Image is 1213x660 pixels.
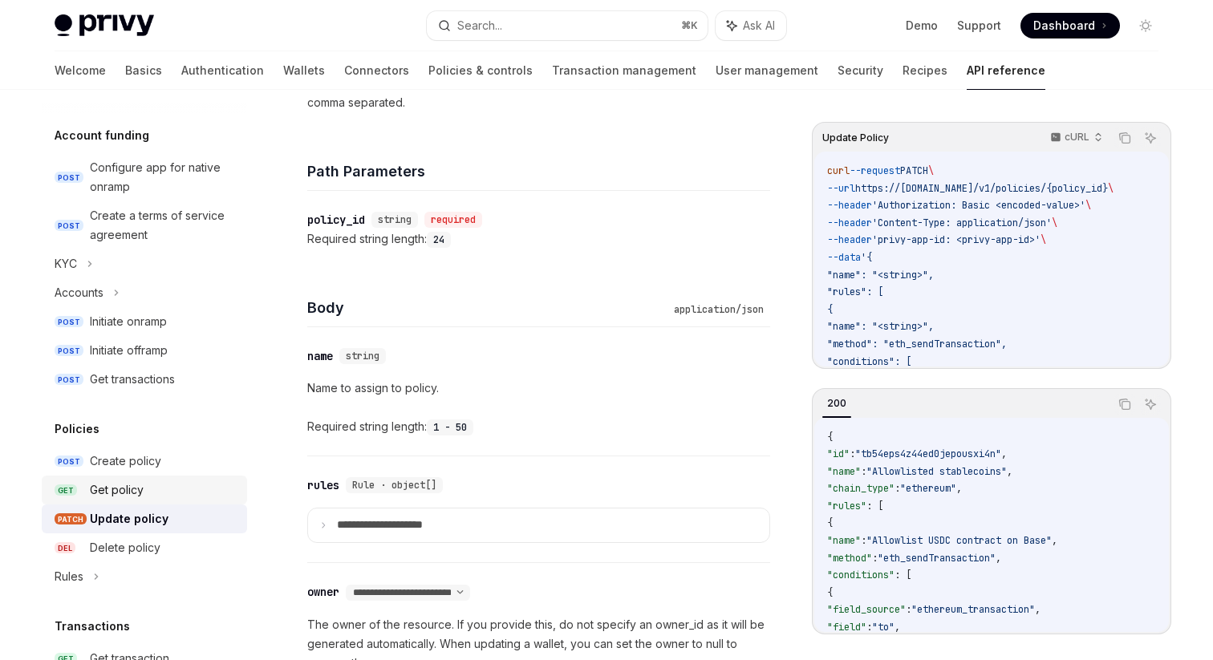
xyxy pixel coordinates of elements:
span: curl [827,164,850,177]
span: POST [55,345,83,357]
code: 24 [427,232,451,248]
a: PATCHUpdate policy [42,504,247,533]
p: Name to assign to policy. [307,379,770,398]
button: Search...⌘K [427,11,708,40]
span: Ask AI [743,18,775,34]
a: Welcome [55,51,106,90]
span: , [1007,465,1012,478]
span: , [1052,534,1057,547]
span: "eth_sendTransaction" [878,552,996,565]
span: , [996,552,1001,565]
span: : [866,621,872,634]
h5: Policies [55,419,99,439]
button: Ask AI [716,11,786,40]
button: Ask AI [1140,128,1161,148]
div: Initiate onramp [90,312,167,331]
button: Copy the contents from the code block [1114,128,1135,148]
span: { [827,431,833,443]
div: Search... [457,16,502,35]
span: "rules": [ [827,285,883,298]
span: : [ [895,569,911,581]
span: --url [827,182,855,195]
span: "field_source" [827,603,906,616]
a: User management [716,51,818,90]
span: { [827,303,833,316]
a: Wallets [283,51,325,90]
a: Security [838,51,883,90]
a: Connectors [344,51,409,90]
a: POSTInitiate offramp [42,336,247,365]
span: Update Policy [822,132,889,144]
a: Support [957,18,1001,34]
button: Copy the contents from the code block [1114,394,1135,415]
span: , [895,621,900,634]
span: "chain_type" [827,482,895,495]
span: { [827,586,833,599]
span: Dashboard [1033,18,1095,34]
div: Configure app for native onramp [90,158,237,196]
div: required [424,212,482,228]
a: POSTGet transactions [42,365,247,394]
span: "conditions": [ [827,355,911,368]
h4: Body [307,297,667,318]
div: Get policy [90,480,144,500]
span: \ [1108,182,1114,195]
a: POSTCreate policy [42,447,247,476]
span: --request [850,164,900,177]
div: Required string length: [307,229,770,249]
span: PATCH [55,513,87,525]
span: "Allowlist USDC contract on Base" [866,534,1052,547]
span: DEL [55,542,75,554]
div: Create policy [90,451,161,471]
span: --data [827,251,861,264]
h5: Transactions [55,617,130,636]
a: GETGet policy [42,476,247,504]
div: Create a terms of service agreement [90,206,237,245]
div: policy_id [307,212,365,228]
span: "name" [827,534,861,547]
span: "name": "<string>", [827,320,934,333]
div: Update policy [90,509,168,528]
span: --header [827,233,872,246]
button: Toggle dark mode [1133,13,1158,38]
span: "rules" [827,500,866,512]
span: : [895,482,900,495]
a: Transaction management [552,51,696,90]
span: : [850,447,855,460]
span: ⌘ K [681,19,698,32]
span: 'Content-Type: application/json' [872,217,1052,229]
span: 'Authorization: Basic <encoded-value>' [872,199,1085,212]
code: 1 - 50 [427,419,473,435]
p: Request authorization signature. If multiple signatures are required, they should be comma separa... [307,74,770,112]
span: "conditions" [827,569,895,581]
a: Policies & controls [428,51,533,90]
button: cURL [1041,124,1110,152]
span: https://[DOMAIN_NAME]/v1/policies/{policy_id} [855,182,1108,195]
div: Rules [55,567,83,586]
a: Authentication [181,51,264,90]
span: { [827,516,833,529]
span: \ [1041,233,1046,246]
div: Accounts [55,283,103,302]
span: POST [55,456,83,468]
span: \ [928,164,934,177]
div: KYC [55,254,77,273]
span: , [956,482,962,495]
span: \ [1085,199,1091,212]
span: "ethereum" [900,482,956,495]
span: "method": "eth_sendTransaction", [827,338,1007,350]
div: Required string length: [307,417,770,436]
span: : [906,603,911,616]
span: , [1001,447,1007,460]
a: API reference [967,51,1045,90]
div: owner [307,584,339,600]
span: '{ [861,251,872,264]
div: rules [307,477,339,493]
span: \ [1052,217,1057,229]
a: Recipes [903,51,947,90]
p: cURL [1065,131,1089,144]
span: "name": "<string>", [827,269,934,281]
span: 'privy-app-id: <privy-app-id>' [872,233,1041,246]
div: name [307,348,333,364]
span: "name" [827,465,861,478]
